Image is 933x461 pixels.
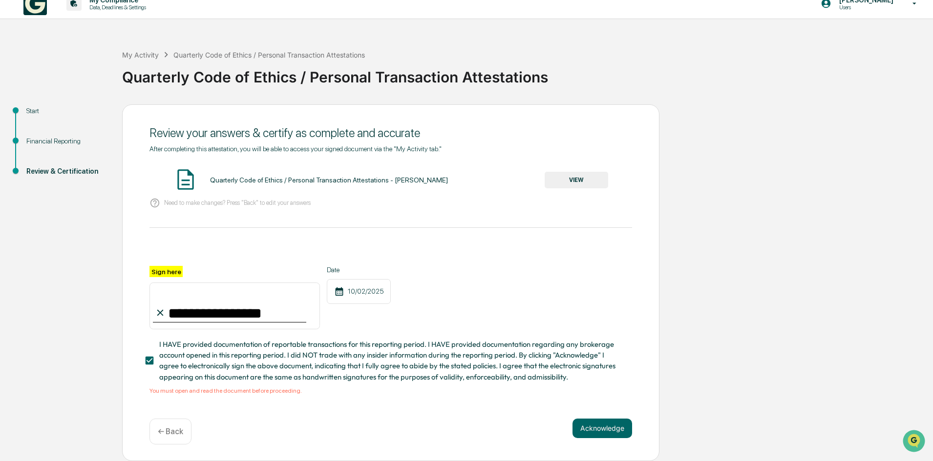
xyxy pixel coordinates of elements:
[327,266,391,274] label: Date
[149,145,442,153] span: After completing this attestation, you will be able to access your signed document via the "My Ac...
[164,199,311,206] p: Need to make changes? Press "Back" to edit your answers
[6,138,65,155] a: 🔎Data Lookup
[149,387,632,394] div: You must open and read the document before proceeding.
[10,124,18,132] div: 🖐️
[173,167,198,192] img: Document Icon
[122,60,928,86] div: Quarterly Code of Ethics / Personal Transaction Attestations
[149,126,632,140] div: Review your answers & certify as complete and accurate
[173,51,365,59] div: Quarterly Code of Ethics / Personal Transaction Attestations
[902,429,928,455] iframe: Open customer support
[327,279,391,304] div: 10/02/2025
[82,4,151,11] p: Data, Deadlines & Settings
[97,165,118,173] span: Pylon
[26,166,106,177] div: Review & Certification
[122,51,159,59] div: My Activity
[10,20,178,36] p: How can we help?
[33,84,124,92] div: We're available if you need us!
[149,266,183,277] label: Sign here
[166,78,178,89] button: Start new chat
[545,172,608,188] button: VIEW
[573,419,632,438] button: Acknowledge
[67,119,125,137] a: 🗄️Attestations
[26,136,106,146] div: Financial Reporting
[159,339,624,382] span: I HAVE provided documentation of reportable transactions for this reporting period. I HAVE provid...
[10,142,18,150] div: 🔎
[10,75,27,92] img: 1746055101610-c473b297-6a78-478c-a979-82029cc54cd1
[71,124,79,132] div: 🗄️
[210,176,448,184] div: Quarterly Code of Ethics / Personal Transaction Attestations - [PERSON_NAME]
[831,4,898,11] p: Users
[20,141,62,151] span: Data Lookup
[33,75,160,84] div: Start new chat
[69,165,118,173] a: Powered byPylon
[20,123,63,133] span: Preclearance
[158,427,183,436] p: ← Back
[81,123,121,133] span: Attestations
[6,119,67,137] a: 🖐️Preclearance
[26,106,106,116] div: Start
